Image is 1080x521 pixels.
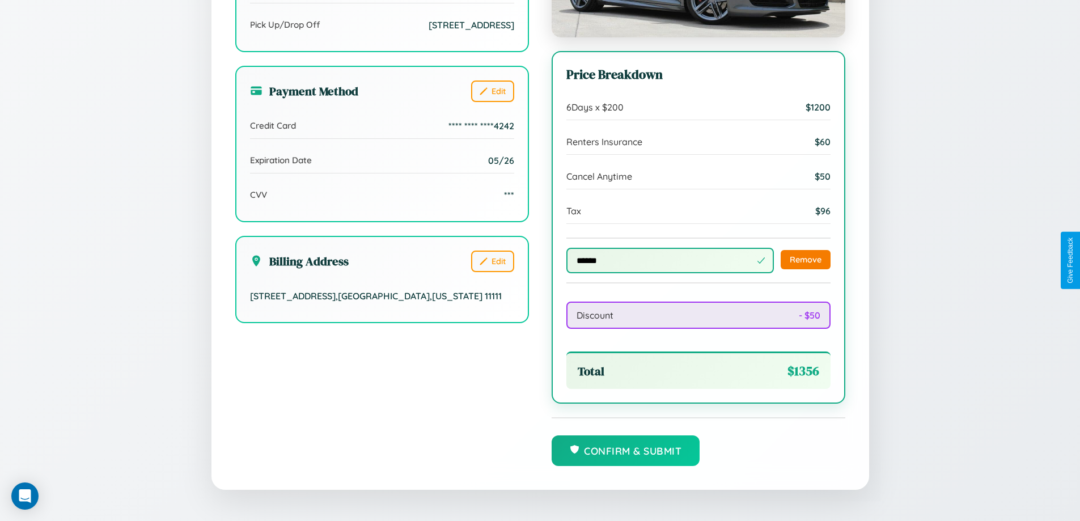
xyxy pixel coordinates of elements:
span: $ 1356 [787,362,819,380]
h3: Payment Method [250,83,358,99]
button: Remove [781,250,831,269]
span: $ 1200 [806,101,831,113]
div: Give Feedback [1066,238,1074,283]
span: $ 60 [815,136,831,147]
span: - $ 50 [799,310,820,321]
span: Tax [566,205,581,217]
span: Credit Card [250,120,296,131]
span: Pick Up/Drop Off [250,19,320,30]
span: Renters Insurance [566,136,642,147]
span: Total [578,363,604,379]
span: Cancel Anytime [566,171,632,182]
span: [STREET_ADDRESS] , [GEOGRAPHIC_DATA] , [US_STATE] 11111 [250,290,502,302]
span: $ 96 [815,205,831,217]
span: $ 50 [815,171,831,182]
span: 6 Days x $ 200 [566,101,624,113]
span: 05/26 [488,155,514,166]
button: Edit [471,251,514,272]
h3: Price Breakdown [566,66,831,83]
button: Confirm & Submit [552,435,700,466]
span: Expiration Date [250,155,312,166]
span: CVV [250,189,267,200]
span: Discount [577,310,613,321]
h3: Billing Address [250,253,349,269]
button: Edit [471,81,514,102]
span: [STREET_ADDRESS] [429,19,514,31]
div: Open Intercom Messenger [11,482,39,510]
